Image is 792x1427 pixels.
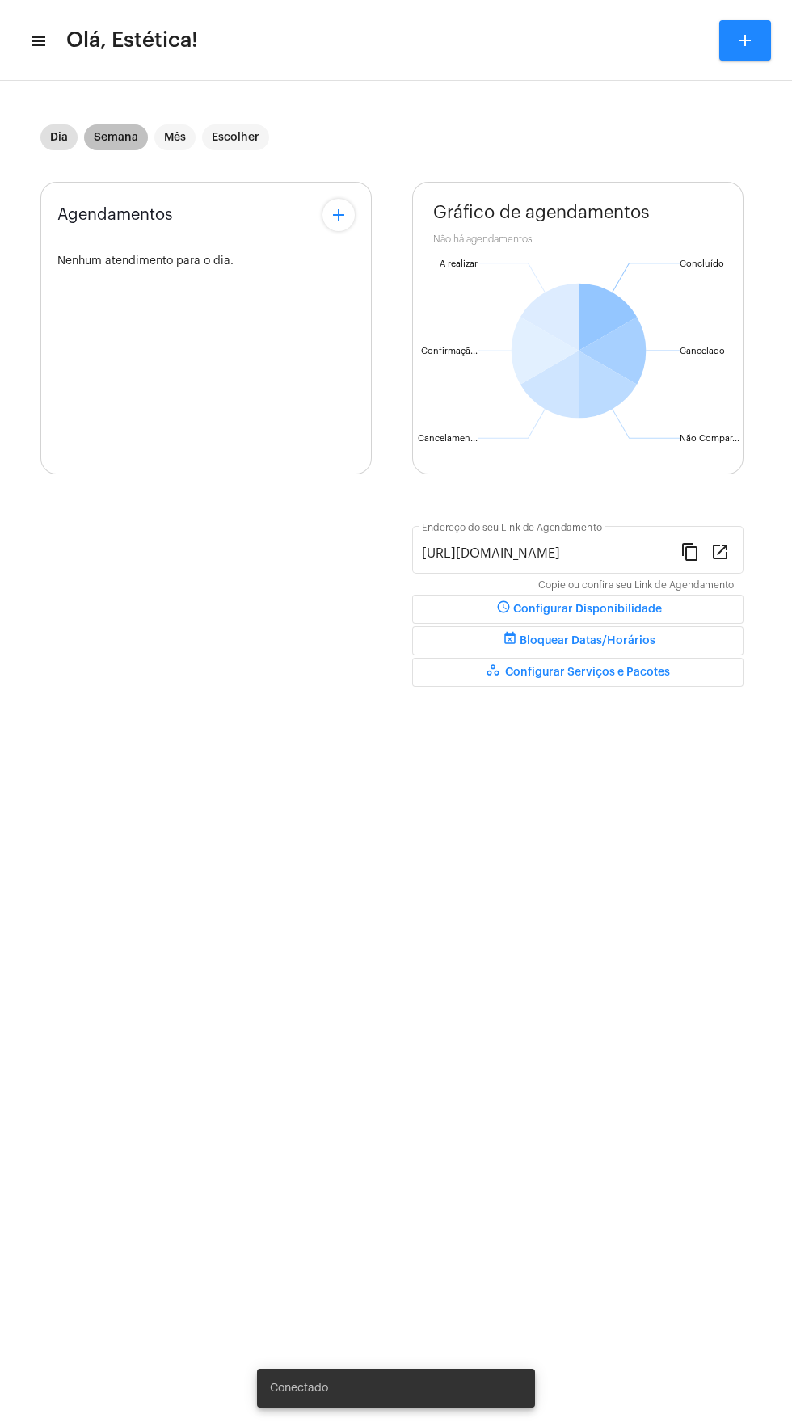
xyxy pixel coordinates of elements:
input: Link [422,546,668,561]
text: Confirmaçã... [421,347,478,356]
span: Olá, Estética! [66,27,198,53]
text: Cancelamen... [418,434,478,443]
mat-hint: Copie ou confira seu Link de Agendamento [538,580,734,591]
mat-chip: Escolher [202,124,269,150]
mat-icon: sidenav icon [29,32,45,51]
text: A realizar [440,259,478,268]
mat-chip: Semana [84,124,148,150]
mat-icon: content_copy [680,541,700,561]
mat-icon: workspaces_outlined [486,663,505,682]
button: Bloquear Datas/Horários [412,626,744,655]
span: Conectado [270,1380,328,1396]
text: Concluído [680,259,724,268]
span: Configurar Disponibilidade [494,604,662,615]
text: Não Compar... [680,434,739,443]
mat-icon: event_busy [500,631,520,650]
span: Configurar Serviços e Pacotes [486,667,670,678]
mat-chip: Dia [40,124,78,150]
span: Gráfico de agendamentos [433,203,650,222]
mat-chip: Mês [154,124,196,150]
button: Configurar Disponibilidade [412,595,744,624]
span: Bloquear Datas/Horários [500,635,655,646]
div: Nenhum atendimento para o dia. [57,255,355,267]
mat-icon: open_in_new [710,541,730,561]
mat-icon: add [329,205,348,225]
mat-icon: add [735,31,755,50]
text: Cancelado [680,347,725,356]
mat-icon: schedule [494,600,513,619]
button: Configurar Serviços e Pacotes [412,658,744,687]
span: Agendamentos [57,206,173,224]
